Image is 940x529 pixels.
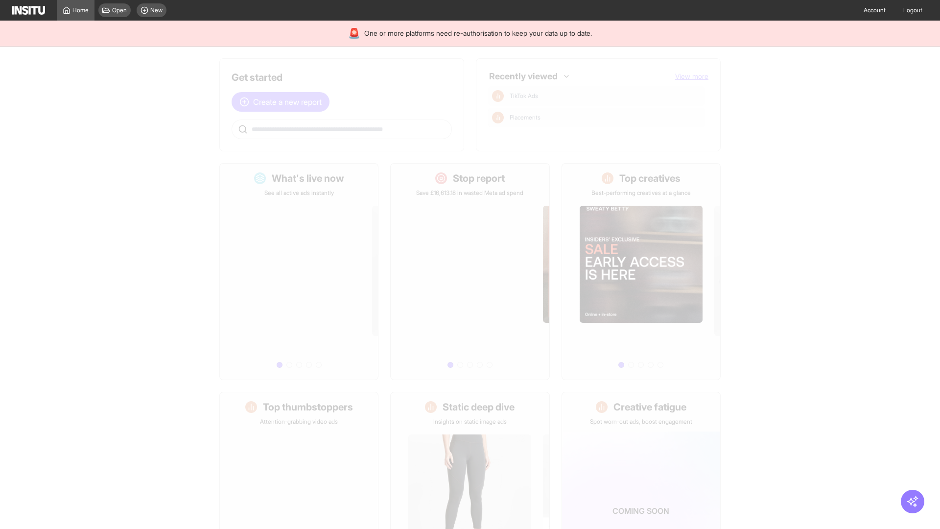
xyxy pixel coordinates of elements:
span: New [150,6,163,14]
span: Home [72,6,89,14]
span: Open [112,6,127,14]
span: One or more platforms need re-authorisation to keep your data up to date. [364,28,592,38]
div: 🚨 [348,26,360,40]
img: Logo [12,6,45,15]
